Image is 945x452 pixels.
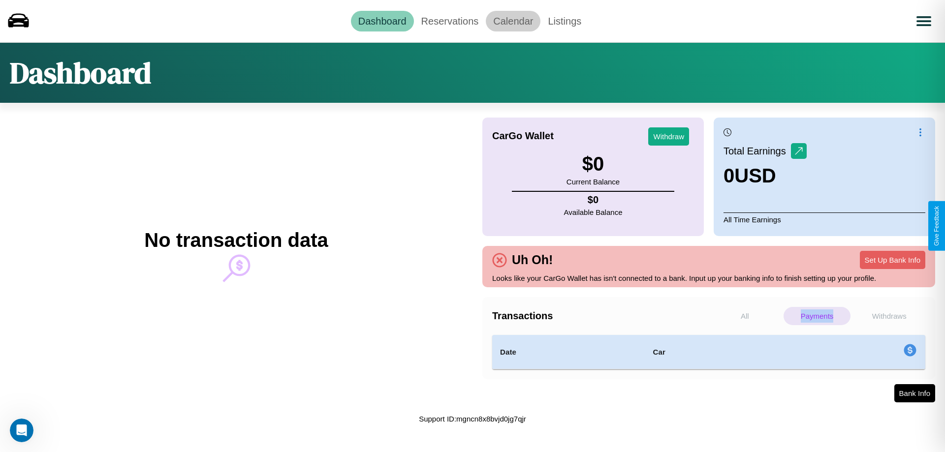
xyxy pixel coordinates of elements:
p: All Time Earnings [724,212,925,226]
p: Total Earnings [724,142,791,160]
h3: $ 0 [567,153,620,175]
h4: Uh Oh! [507,253,558,267]
h4: Transactions [492,310,709,322]
p: All [711,307,779,325]
p: Looks like your CarGo Wallet has isn't connected to a bank. Input up your banking info to finish ... [492,271,925,285]
iframe: Intercom live chat [10,419,33,442]
h4: Car [653,346,772,358]
h3: 0 USD [724,165,807,187]
h2: No transaction data [144,229,328,251]
h4: Date [500,346,637,358]
h4: CarGo Wallet [492,130,554,142]
p: Current Balance [567,175,620,188]
p: Payments [784,307,851,325]
table: simple table [492,335,925,369]
p: Available Balance [564,206,623,219]
button: Open menu [910,7,938,35]
a: Reservations [414,11,486,31]
div: Give Feedback [933,206,940,246]
button: Withdraw [648,127,689,146]
p: Withdraws [855,307,923,325]
h1: Dashboard [10,53,151,93]
a: Calendar [486,11,540,31]
p: Support ID: mgncn8x8bvjd0jg7qjr [419,412,526,425]
button: Set Up Bank Info [860,251,925,269]
h4: $ 0 [564,194,623,206]
a: Dashboard [351,11,414,31]
button: Bank Info [894,384,935,402]
a: Listings [540,11,589,31]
